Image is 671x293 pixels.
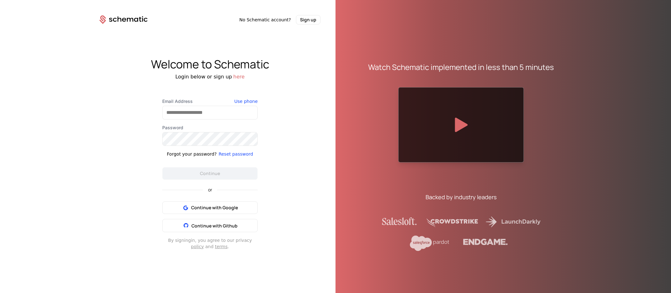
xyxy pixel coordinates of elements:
button: Sign up [296,15,320,24]
button: here [233,73,244,81]
label: Email Address [162,98,258,104]
label: Password [162,125,258,131]
button: Continue with Github [162,219,258,232]
button: Use phone [234,98,258,104]
span: No Schematic account? [239,17,291,23]
button: Continue [162,167,258,180]
button: Reset password [218,151,253,157]
div: Watch Schematic implemented in less than 5 minutes [368,62,554,72]
div: Welcome to Schematic [84,58,335,71]
span: Continue with Google [191,205,238,211]
span: Continue with Github [191,223,238,229]
span: or [203,188,217,192]
a: terms [215,244,228,249]
div: By signing in , you agree to our privacy and . [162,237,258,250]
div: Backed by industry leaders [426,193,497,201]
a: policy [191,244,204,249]
div: Login below or sign up [84,73,335,81]
button: Continue with Google [162,201,258,214]
div: Forgot your password? [167,151,217,157]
